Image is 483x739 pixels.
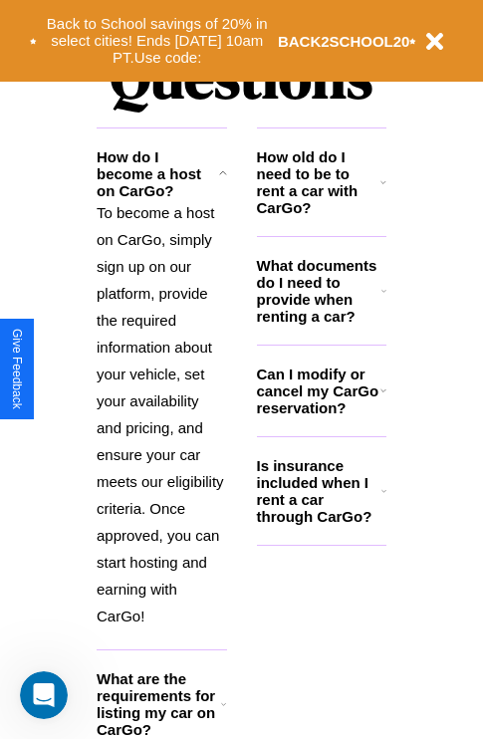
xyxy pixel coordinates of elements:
h3: What documents do I need to provide when renting a car? [257,257,382,325]
h3: How old do I need to be to rent a car with CarGo? [257,148,381,216]
p: To become a host on CarGo, simply sign up on our platform, provide the required information about... [97,199,227,629]
iframe: Intercom live chat [20,671,68,719]
button: Back to School savings of 20% in select cities! Ends [DATE] 10am PT.Use code: [37,10,278,72]
h3: Can I modify or cancel my CarGo reservation? [257,366,380,416]
b: BACK2SCHOOL20 [278,33,410,50]
h3: What are the requirements for listing my car on CarGo? [97,670,221,738]
div: Give Feedback [10,329,24,409]
h3: Is insurance included when I rent a car through CarGo? [257,457,381,525]
h3: How do I become a host on CarGo? [97,148,219,199]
